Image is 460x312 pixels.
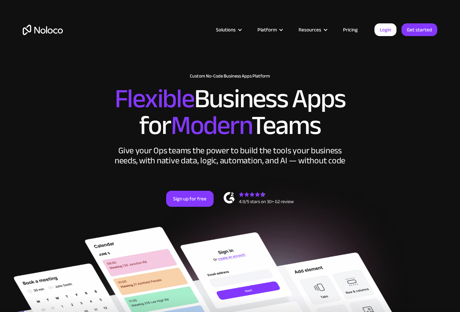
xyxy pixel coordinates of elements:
[401,23,437,36] a: Get started
[208,25,249,34] div: Solutions
[257,25,277,34] div: Platform
[249,25,290,34] div: Platform
[216,25,236,34] div: Solutions
[374,23,396,36] a: Login
[171,101,251,150] span: Modern
[23,86,437,139] h2: Business Apps for Teams
[23,25,63,35] a: home
[23,73,437,79] h1: Custom No-Code Business Apps Platform
[113,146,347,166] div: Give your Ops teams the power to build the tools your business needs, with native data, logic, au...
[299,25,321,34] div: Resources
[115,74,194,124] span: Flexible
[166,191,214,207] a: Sign up for free
[290,25,335,34] div: Resources
[335,25,366,34] a: Pricing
